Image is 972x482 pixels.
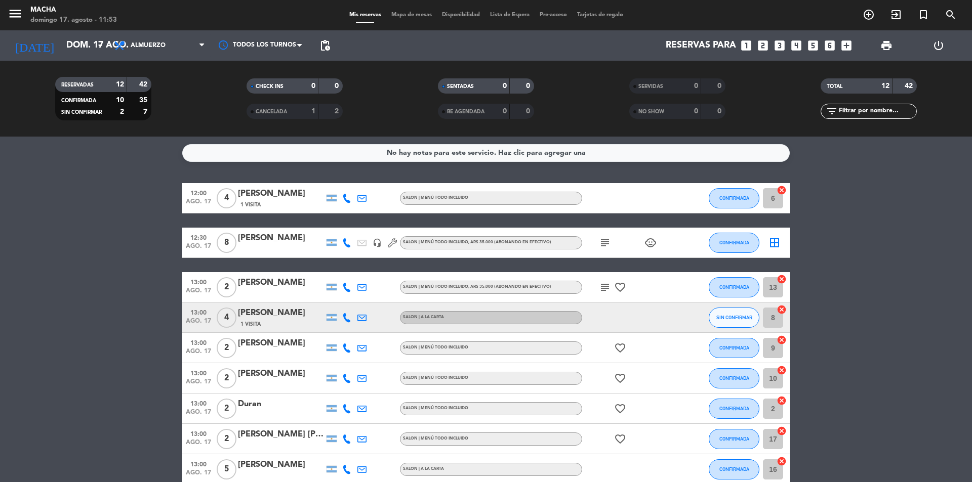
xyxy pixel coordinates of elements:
strong: 2 [120,108,124,115]
i: headset_mic [373,238,382,247]
span: pending_actions [319,39,331,52]
i: border_all [768,237,781,249]
i: subject [599,237,611,249]
span: 4 [217,308,236,328]
i: favorite_border [614,372,626,384]
span: 13:00 [186,367,211,378]
i: filter_list [826,105,838,117]
div: [PERSON_NAME] [238,337,324,350]
span: SERVIDAS [638,84,663,89]
span: ago. 17 [186,469,211,481]
i: favorite_border [614,403,626,415]
i: exit_to_app [890,9,902,21]
span: ago. 17 [186,439,211,451]
span: 13:00 [186,336,211,348]
span: 2 [217,368,236,388]
button: CONFIRMADA [709,368,759,388]
strong: 0 [503,82,507,90]
span: NO SHOW [638,109,664,114]
i: turned_in_not [917,9,929,21]
div: [PERSON_NAME] [238,458,324,471]
button: CONFIRMADA [709,277,759,297]
strong: 0 [503,108,507,115]
i: cancel [777,396,787,406]
span: CONFIRMADA [719,240,749,245]
strong: 0 [694,82,698,90]
span: TOTAL [827,84,842,89]
span: ago. 17 [186,243,211,254]
strong: 42 [139,81,149,88]
i: favorite_border [614,281,626,293]
strong: 35 [139,97,149,104]
div: domingo 17. agosto - 11:53 [30,15,117,25]
i: cancel [777,304,787,315]
i: cancel [777,335,787,345]
div: Macha [30,5,117,15]
span: Reservas para [666,40,736,51]
span: CANCELADA [256,109,287,114]
span: SALON | MENÚ TODO INCLUIDO [403,376,468,380]
i: looks_6 [823,39,836,52]
strong: 0 [526,108,532,115]
strong: 1 [311,108,315,115]
i: cancel [777,185,787,195]
span: Lista de Espera [485,12,535,18]
span: ago. 17 [186,409,211,420]
strong: 0 [526,82,532,90]
i: favorite_border [614,342,626,354]
span: CONFIRMADA [719,436,749,442]
i: subject [599,281,611,293]
span: 13:00 [186,458,211,469]
span: CONFIRMADA [719,284,749,290]
button: CONFIRMADA [709,459,759,479]
button: CONFIRMADA [709,233,759,253]
span: SALON | MENÚ TODO INCLUIDO [403,285,551,289]
span: SALON | A LA CARTA [403,315,444,319]
span: SALON | MENÚ TODO INCLUIDO [403,345,468,349]
span: ago. 17 [186,378,211,390]
span: RESERVADAS [61,82,94,87]
strong: 0 [717,82,723,90]
strong: 12 [881,82,889,90]
i: power_settings_new [933,39,945,52]
span: 4 [217,188,236,208]
span: RE AGENDADA [447,109,484,114]
button: CONFIRMADA [709,338,759,358]
div: No hay notas para este servicio. Haz clic para agregar una [387,147,586,159]
span: 1 Visita [240,320,261,328]
i: favorite_border [614,433,626,445]
i: looks_4 [790,39,803,52]
i: looks_5 [806,39,820,52]
span: Mapa de mesas [386,12,437,18]
span: print [880,39,893,52]
div: LOG OUT [912,30,964,61]
i: arrow_drop_down [94,39,106,52]
button: CONFIRMADA [709,429,759,449]
i: [DATE] [8,34,61,57]
input: Filtrar por nombre... [838,106,916,117]
span: 8 [217,233,236,253]
span: Tarjetas de regalo [572,12,628,18]
span: CONFIRMADA [719,345,749,350]
span: 13:00 [186,306,211,318]
span: ago. 17 [186,318,211,329]
span: CONFIRMADA [719,466,749,472]
span: SALON | A LA CARTA [403,467,444,471]
span: 1 Visita [240,201,261,209]
span: 13:00 [186,276,211,287]
button: CONFIRMADA [709,399,759,419]
strong: 0 [335,82,341,90]
strong: 0 [694,108,698,115]
span: SENTADAS [447,84,474,89]
span: SALON | MENÚ TODO INCLUIDO [403,196,468,200]
span: 12:30 [186,231,211,243]
strong: 10 [116,97,124,104]
i: add_box [840,39,853,52]
div: [PERSON_NAME] [PERSON_NAME] [238,428,324,441]
i: cancel [777,426,787,436]
i: cancel [777,274,787,284]
span: CONFIRMADA [61,98,96,103]
i: menu [8,6,23,21]
span: CONFIRMADA [719,375,749,381]
div: [PERSON_NAME] [238,187,324,200]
